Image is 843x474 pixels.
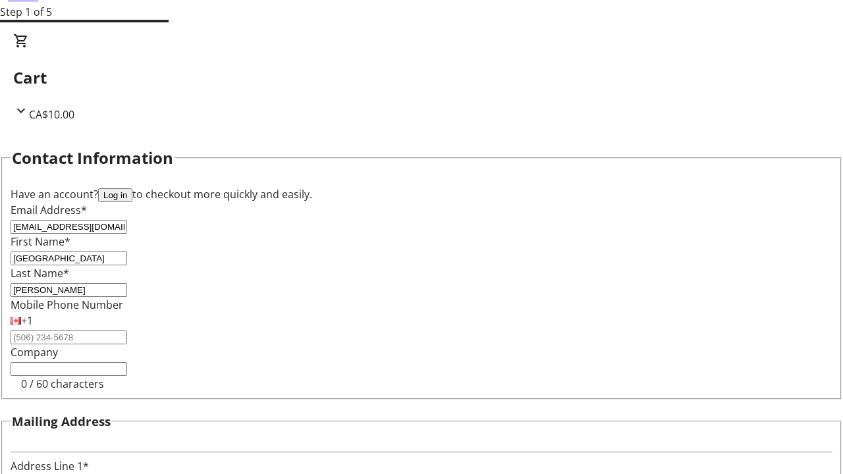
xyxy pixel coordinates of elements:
[98,188,132,202] button: Log in
[12,146,173,170] h2: Contact Information
[11,266,69,280] label: Last Name*
[11,186,832,202] div: Have an account? to checkout more quickly and easily.
[21,377,104,391] tr-character-limit: 0 / 60 characters
[11,459,89,473] label: Address Line 1*
[11,345,58,359] label: Company
[11,203,87,217] label: Email Address*
[13,33,830,122] div: CartCA$10.00
[13,66,830,90] h2: Cart
[12,412,111,431] h3: Mailing Address
[11,234,70,249] label: First Name*
[11,330,127,344] input: (506) 234-5678
[11,298,123,312] label: Mobile Phone Number
[29,107,74,122] span: CA$10.00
